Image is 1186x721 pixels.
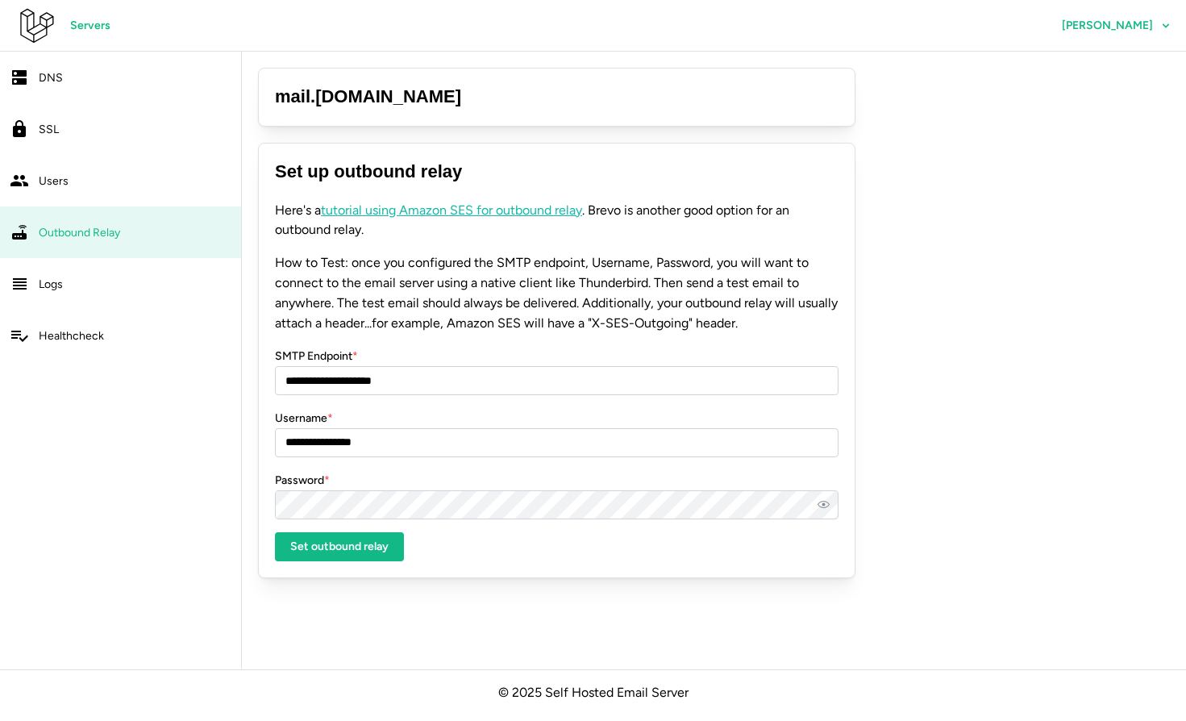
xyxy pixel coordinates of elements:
[39,71,63,85] span: DNS
[275,348,358,365] label: SMTP Endpoint
[275,410,333,427] label: Username
[1062,20,1153,31] span: [PERSON_NAME]
[39,277,63,291] span: Logs
[1047,11,1186,40] button: [PERSON_NAME]
[275,85,839,110] h3: mail . [DOMAIN_NAME]
[39,329,104,343] span: Healthcheck
[275,472,330,490] label: Password
[275,253,839,333] p: How to Test: once you configured the SMTP endpoint, Username, Password, you will want to connect ...
[321,202,582,218] a: tutorial using Amazon SES for outbound relay
[70,12,110,40] span: Servers
[39,174,69,188] span: Users
[39,123,59,136] span: SSL
[290,533,389,561] span: Set outbound relay
[275,160,839,185] h3: Set up outbound relay
[39,226,120,240] span: Outbound Relay
[275,201,839,241] p: Here's a . Brevo is another good option for an outbound relay.
[275,532,404,561] button: Set outbound relay
[55,11,126,40] a: Servers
